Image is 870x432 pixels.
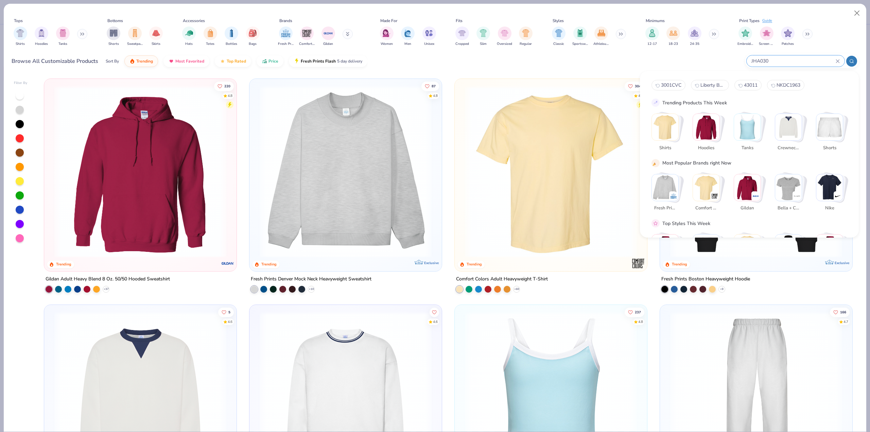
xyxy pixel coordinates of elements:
img: Shirts [652,114,678,140]
div: filter for Unisex [422,27,436,47]
span: 87 [432,84,436,88]
div: filter for Comfort Colors [299,27,315,47]
span: Athleisure [593,41,609,47]
div: Most Popular Brands right Now [662,159,731,167]
img: 18-23 Image [669,29,677,37]
div: filter for Hats [182,27,196,47]
span: Shorts [108,41,119,47]
img: 91acfc32-fd48-4d6b-bdad-a4c1a30ac3fc [667,86,846,258]
img: 24-35 Image [691,29,698,37]
span: Top Rated [227,58,246,64]
div: filter for Cropped [455,27,469,47]
div: filter for Totes [204,27,217,47]
div: filter for Tanks [56,27,70,47]
button: filter button [497,27,512,47]
button: Like [214,81,234,91]
span: Tanks [736,145,759,152]
button: filter button [127,27,143,47]
span: Comfort Colors [695,205,717,212]
button: Stack Card Button Tanks [734,114,765,154]
span: Exclusive [834,261,849,265]
span: 5 day delivery [337,57,362,65]
span: + 10 [309,287,314,291]
img: Skirts Image [152,29,160,37]
div: Guide [762,18,772,24]
div: filter for Athleisure [593,27,609,47]
span: Trending [136,58,153,64]
div: Filter By [14,81,28,86]
img: 01756b78-01f6-4cc6-8d8a-3c30c1a0c8ac [51,86,230,258]
span: Sportswear [572,41,588,47]
div: 4.8 [228,93,233,98]
button: Stack Card Button Nike [816,174,847,214]
button: filter button [645,27,659,47]
span: Unisex [424,41,434,47]
button: Stack Card Button Preppy [775,234,806,275]
button: Close [851,7,864,20]
img: most_fav.gif [169,58,174,64]
img: f5d85501-0dbb-4ee4-b115-c08fa3845d83 [256,86,435,258]
button: Stack Card Button Shirts [651,114,683,154]
div: filter for Classic [552,27,565,47]
button: Stack Card Button Cozy [816,234,847,275]
span: Shorts [819,145,841,152]
span: 18-23 [668,41,678,47]
span: 12-17 [647,41,657,47]
img: Shorts Image [110,29,118,37]
div: filter for Sportswear [572,27,588,47]
div: filter for Gildan [321,27,335,47]
img: Screen Print Image [763,29,770,37]
button: Stack Card Button Bella + Canvas [775,174,806,214]
span: Hoodies [35,41,48,47]
img: party_popper.gif [652,160,659,166]
div: filter for Men [401,27,415,47]
button: Liberty Bags 88661 [691,80,729,90]
span: Price [268,58,278,64]
div: Gildan Adult Heavy Blend 8 Oz. 50/50 Hooded Sweatshirt [46,275,170,283]
button: filter button [35,27,48,47]
div: 4.6 [228,319,233,324]
button: Top Rated [215,55,251,67]
button: filter button [182,27,196,47]
button: Stack Card Button Fresh Prints [651,174,683,214]
div: filter for Patches [781,27,795,47]
span: Liberty Bags 8866 [700,82,725,88]
button: filter button [781,27,795,47]
div: Bottoms [107,18,123,24]
div: Brands [279,18,292,24]
img: Hoodies Image [38,29,45,37]
div: filter for Hoodies [35,27,48,47]
button: Stack Card Button Comfort Colors [693,174,724,214]
div: Accessories [183,18,205,24]
span: NKDC1963 [777,82,800,88]
span: 166 [840,310,846,314]
span: Hoodies [695,145,717,152]
div: Tops [14,18,23,24]
img: TopRated.gif [220,58,225,64]
img: Bottles Image [228,29,235,37]
div: filter for Fresh Prints [278,27,294,47]
span: Oversized [497,41,512,47]
span: Gildan [323,41,333,47]
button: filter button [107,27,120,47]
div: 4.6 [433,319,438,324]
img: Bella + Canvas [775,174,802,201]
button: filter button [552,27,565,47]
img: a90f7c54-8796-4cb2-9d6e-4e9644cfe0fe [435,86,614,258]
img: Fresh Prints [670,193,677,200]
button: filter button [572,27,588,47]
div: filter for Embroidery [737,27,753,47]
img: Gildan logo [221,257,234,270]
img: Bags Image [249,29,256,37]
span: Exclusive [424,261,439,265]
div: 4.7 [843,319,848,324]
span: 3001CVC [661,82,681,88]
span: Fresh Prints Flash [301,58,336,64]
button: filter button [688,27,701,47]
div: Fresh Prints Boston Heavyweight Hoodie [661,275,750,283]
div: Fresh Prints Denver Mock Neck Heavyweight Sweatshirt [251,275,371,283]
span: 220 [225,84,231,88]
img: Shirts Image [16,29,24,37]
span: Embroidery [737,41,753,47]
div: filter for Regular [519,27,533,47]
